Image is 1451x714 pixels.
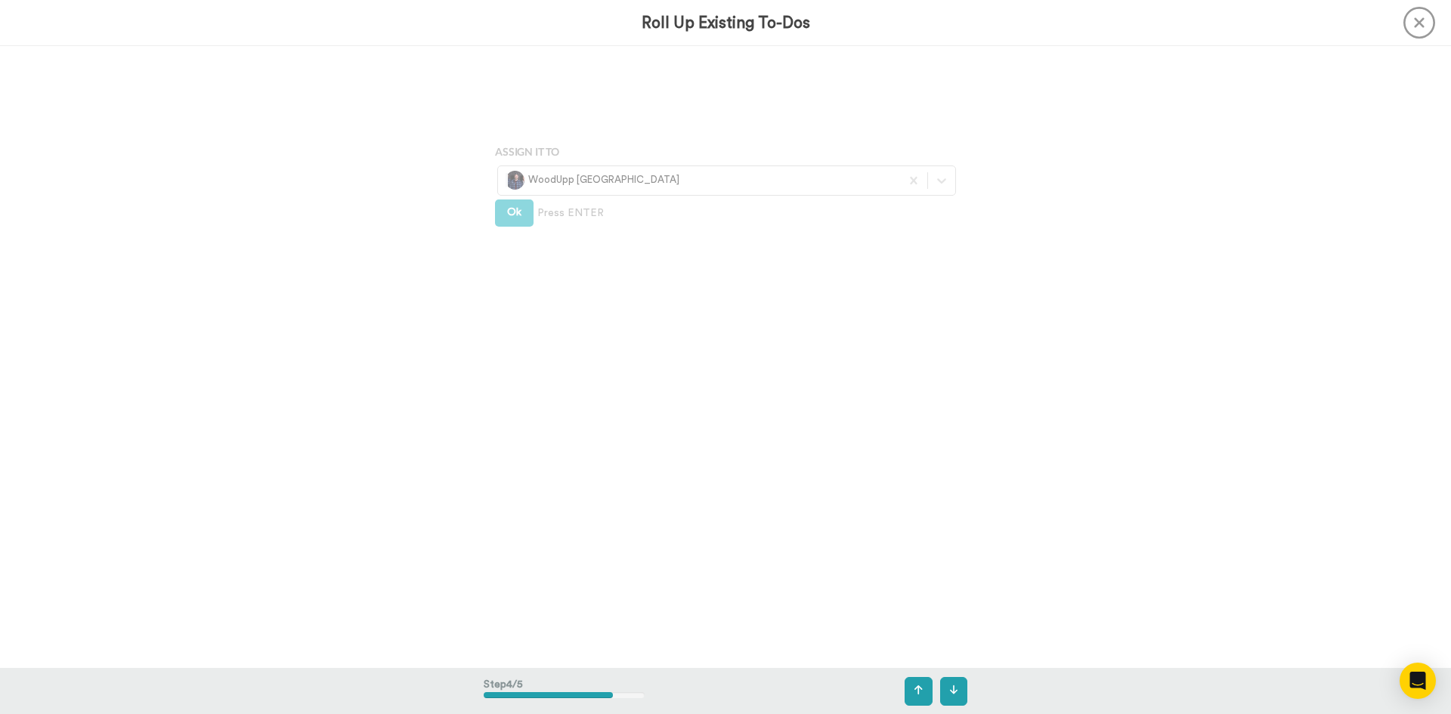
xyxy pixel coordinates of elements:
[506,171,893,190] div: WoodUpp [GEOGRAPHIC_DATA]
[537,206,604,221] span: Press ENTER
[507,207,521,218] span: Ok
[495,199,534,227] button: Ok
[642,14,810,32] h3: Roll Up Existing To-Dos
[484,669,645,713] div: Step 4 / 5
[1400,663,1436,699] div: Åbn Intercom Messenger
[506,171,524,190] img: 66546940-14f6-4e07-b061-0f64fbfd6493-1589472754.jpg
[495,146,956,157] h4: Assign It To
